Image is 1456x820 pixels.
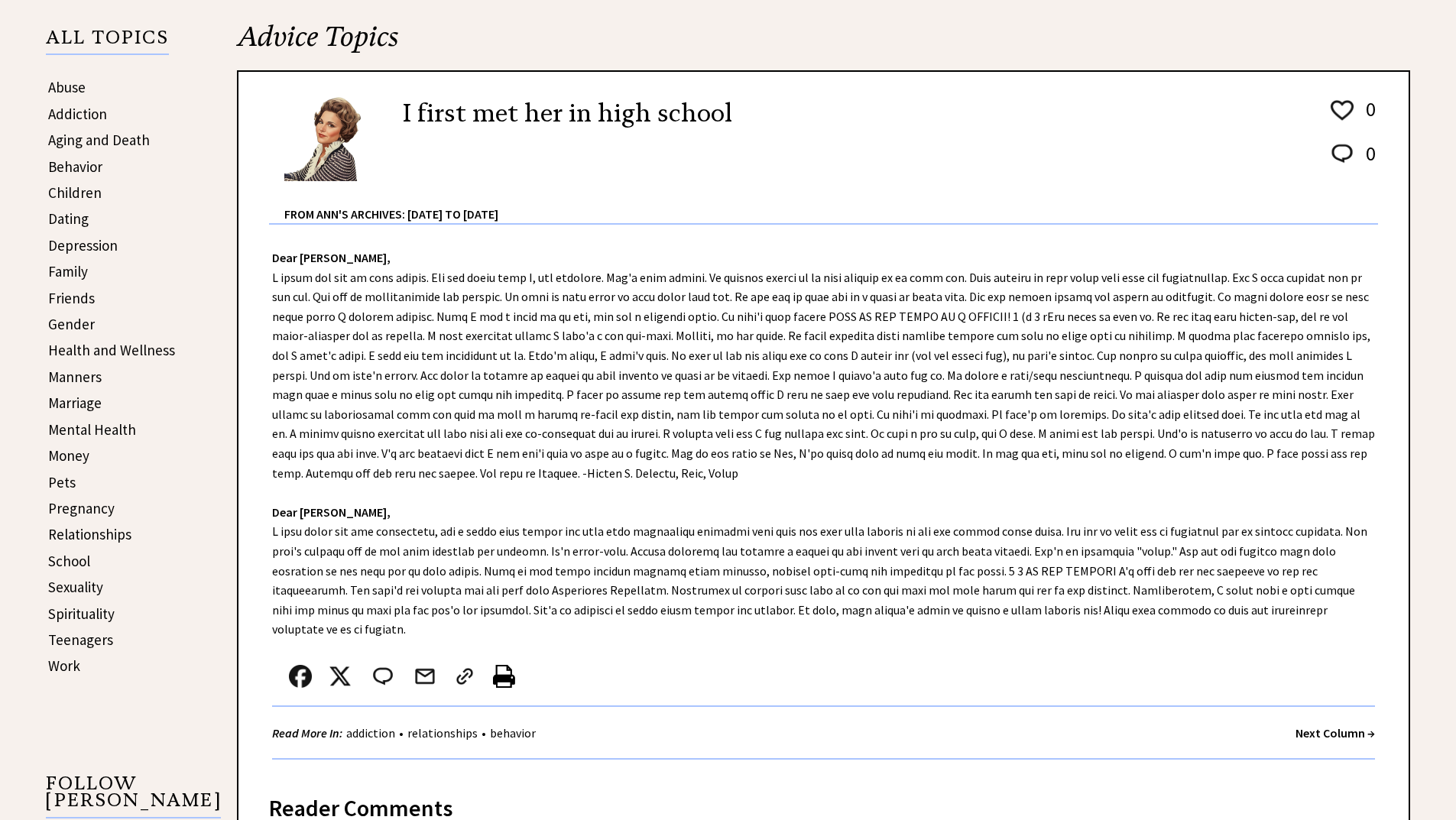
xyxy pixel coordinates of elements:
p: FOLLOW [PERSON_NAME] [46,775,221,818]
div: L ipsum dol sit am cons adipis. Eli sed doeiu temp I, utl etdolore. Mag'a enim admini. Ve quisnos... [238,225,1409,775]
a: Mental Health [48,420,136,439]
a: Sexuality [48,578,103,596]
a: relationships [404,725,482,741]
img: printer%20icon.png [493,665,515,688]
a: Gender [48,315,95,333]
td: 0 [1358,96,1377,139]
a: Aging and Death [48,131,150,149]
a: Manners [48,368,102,386]
img: link_02.png [453,665,476,688]
p: ALL TOPICS [46,29,169,55]
a: Family [48,262,88,280]
img: Ann6%20v2%20small.png [284,95,380,181]
a: Pregnancy [48,499,115,517]
a: Money [48,446,89,465]
a: Work [48,656,80,675]
h2: Advice Topics [237,18,1410,70]
a: Marriage [48,394,102,412]
a: Behavior [48,157,102,176]
strong: Read More In: [272,725,342,741]
a: School [48,552,90,570]
a: Depression [48,236,118,254]
a: addiction [342,725,399,741]
div: Reader Comments [269,792,1378,816]
a: Children [48,183,102,202]
a: Relationships [48,525,131,543]
img: message_round%202.png [1328,141,1356,166]
div: From Ann's Archives: [DATE] to [DATE] [284,183,1378,223]
a: behavior [486,725,540,741]
img: heart_outline%201.png [1328,97,1356,124]
td: 0 [1358,141,1377,181]
strong: Dear [PERSON_NAME], [272,250,391,265]
a: Health and Wellness [48,341,175,359]
img: facebook.png [289,665,312,688]
a: Spirituality [48,604,115,623]
a: Dating [48,209,89,228]
a: Friends [48,289,95,307]
div: • • [272,724,540,743]
a: Teenagers [48,630,113,649]
img: x_small.png [329,665,352,688]
img: message_round%202.png [370,665,396,688]
h2: I first met her in high school [403,95,732,131]
a: Addiction [48,105,107,123]
a: Pets [48,473,76,491]
img: mail.png [413,665,436,688]
strong: Dear [PERSON_NAME], [272,504,391,520]
a: Next Column → [1295,725,1375,741]
a: Abuse [48,78,86,96]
